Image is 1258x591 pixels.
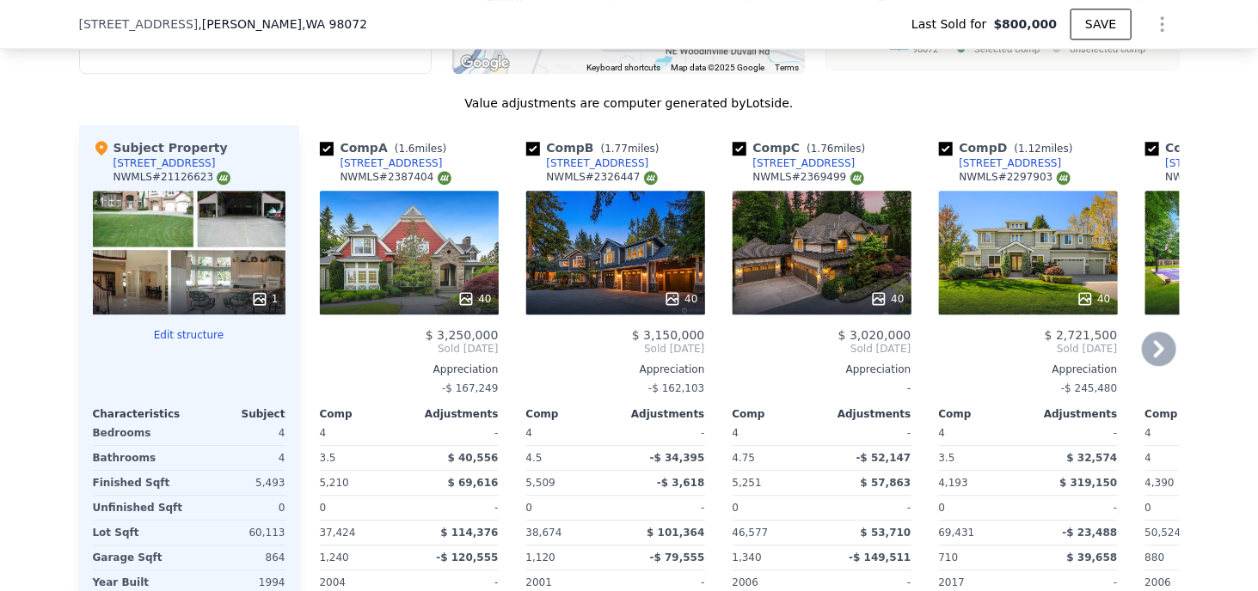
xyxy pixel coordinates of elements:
[193,545,285,570] div: 864
[753,170,864,185] div: NWMLS # 2369499
[217,171,230,185] img: NWMLS Logo
[1008,143,1080,155] span: ( miles)
[974,43,1040,54] text: Selected Comp
[457,52,513,74] img: Google
[320,527,356,539] span: 37,424
[1067,452,1118,464] span: $ 32,574
[594,143,666,155] span: ( miles)
[320,551,349,564] span: 1,240
[632,328,705,342] span: $ 3,150,000
[457,52,513,74] a: Open this area in Google Maps (opens a new window)
[1145,7,1180,41] button: Show Options
[1018,143,1041,155] span: 1.12
[193,471,285,495] div: 5,493
[849,551,911,564] span: -$ 149,511
[733,527,769,539] span: 46,577
[733,502,739,514] span: 0
[939,156,1062,170] a: [STREET_ADDRESS]
[93,521,186,545] div: Lot Sqft
[388,143,453,155] span: ( miles)
[320,156,443,170] a: [STREET_ADDRESS]
[114,156,216,170] div: [STREET_ADDRESS]
[399,143,415,155] span: 1.6
[1063,527,1118,539] span: -$ 23,488
[448,452,499,464] span: $ 40,556
[320,139,454,156] div: Comp A
[1061,382,1117,394] span: -$ 245,480
[320,446,406,470] div: 3.5
[526,139,666,156] div: Comp B
[93,139,228,156] div: Subject Property
[619,421,705,445] div: -
[870,290,904,308] div: 40
[650,551,705,564] span: -$ 79,555
[1045,328,1118,342] span: $ 2,721,500
[650,452,705,464] span: -$ 34,395
[1145,527,1181,539] span: 50,524
[440,527,498,539] span: $ 114,376
[1145,477,1175,489] span: 4,390
[526,156,649,170] a: [STREET_ADDRESS]
[861,477,911,489] span: $ 57,863
[526,446,612,470] div: 4.5
[79,15,199,33] span: [STREET_ADDRESS]
[604,143,628,155] span: 1.77
[647,527,704,539] span: $ 101,364
[733,407,822,421] div: Comp
[994,15,1058,33] span: $800,000
[672,63,765,72] span: Map data ©2025 Google
[526,363,705,376] div: Appreciation
[193,421,285,445] div: 4
[341,170,451,185] div: NWMLS # 2387404
[320,427,327,439] span: 4
[939,427,946,439] span: 4
[547,156,649,170] div: [STREET_ADDRESS]
[733,376,911,400] div: -
[251,290,279,308] div: 1
[93,421,186,445] div: Bedrooms
[939,407,1028,421] div: Comp
[1145,551,1165,564] span: 880
[93,545,186,570] div: Garage Sqft
[733,156,856,170] a: [STREET_ADDRESS]
[587,62,661,74] button: Keyboard shortcuts
[648,382,704,394] span: -$ 162,103
[939,342,1118,356] span: Sold [DATE]
[911,15,994,33] span: Last Sold for
[825,421,911,445] div: -
[1145,427,1152,439] span: 4
[939,527,975,539] span: 69,431
[438,171,451,185] img: NWMLS Logo
[838,328,911,342] span: $ 3,020,000
[912,43,938,54] text: 98072
[1071,9,1131,40] button: SAVE
[457,290,491,308] div: 40
[850,171,864,185] img: NWMLS Logo
[436,551,498,564] span: -$ 120,555
[448,477,499,489] span: $ 69,616
[733,139,873,156] div: Comp C
[526,502,533,514] span: 0
[193,496,285,520] div: 0
[93,496,186,520] div: Unfinished Sqft
[1028,407,1118,421] div: Adjustments
[426,328,499,342] span: $ 3,250,000
[93,471,186,495] div: Finished Sqft
[800,143,872,155] span: ( miles)
[1032,421,1118,445] div: -
[341,156,443,170] div: [STREET_ADDRESS]
[960,156,1062,170] div: [STREET_ADDRESS]
[657,477,704,489] span: -$ 3,618
[939,551,959,564] span: 710
[1145,407,1235,421] div: Comp
[320,407,409,421] div: Comp
[960,170,1071,185] div: NWMLS # 2297903
[413,496,499,520] div: -
[93,328,285,342] button: Edit structure
[1067,551,1118,564] span: $ 39,658
[1032,496,1118,520] div: -
[526,427,533,439] span: 4
[939,139,1080,156] div: Comp D
[1145,446,1231,470] div: 4
[79,94,1180,112] div: Value adjustments are computer generated by Lotside .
